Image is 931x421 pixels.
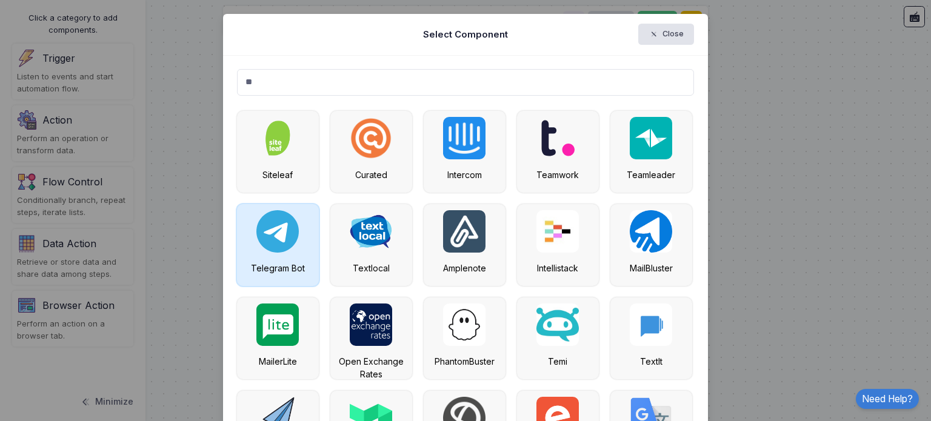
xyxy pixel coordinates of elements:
[423,28,508,41] h5: Select Component
[856,389,919,409] a: Need Help?
[430,355,499,368] div: PhantomBuster
[630,210,672,253] img: mailbluster.jpg
[336,355,406,380] div: Open Exchange Rates
[536,210,579,253] img: formstack.jpg
[616,168,686,181] div: Teamleader
[443,117,486,159] img: intercom.png
[336,168,406,181] div: Curated
[256,303,299,346] img: mailerlite.png
[243,262,313,274] div: Telegram Bot
[536,303,579,346] img: temi.jpg
[638,24,695,45] button: Close
[336,262,406,274] div: Textlocal
[523,168,593,181] div: Teamwork
[541,117,575,159] img: teamwork.svg
[256,210,299,253] img: telegram-bot.svg
[430,262,499,274] div: Amplenote
[616,262,686,274] div: MailBluster
[350,117,392,159] img: curated.png
[523,262,593,274] div: Intellistack
[630,117,672,159] img: teamleader.png
[430,168,499,181] div: Intercom
[443,210,486,253] img: amplenote.jpg
[243,355,313,368] div: MailerLite
[350,303,392,346] img: openexchangerates.jpg
[256,117,299,159] img: siteleaf.jpg
[443,303,486,346] img: phantombuster.png
[523,355,593,368] div: Temi
[350,210,392,253] img: textlocal.png
[630,303,672,346] img: textit.jpg
[243,168,313,181] div: Siteleaf
[616,355,686,368] div: TextIt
